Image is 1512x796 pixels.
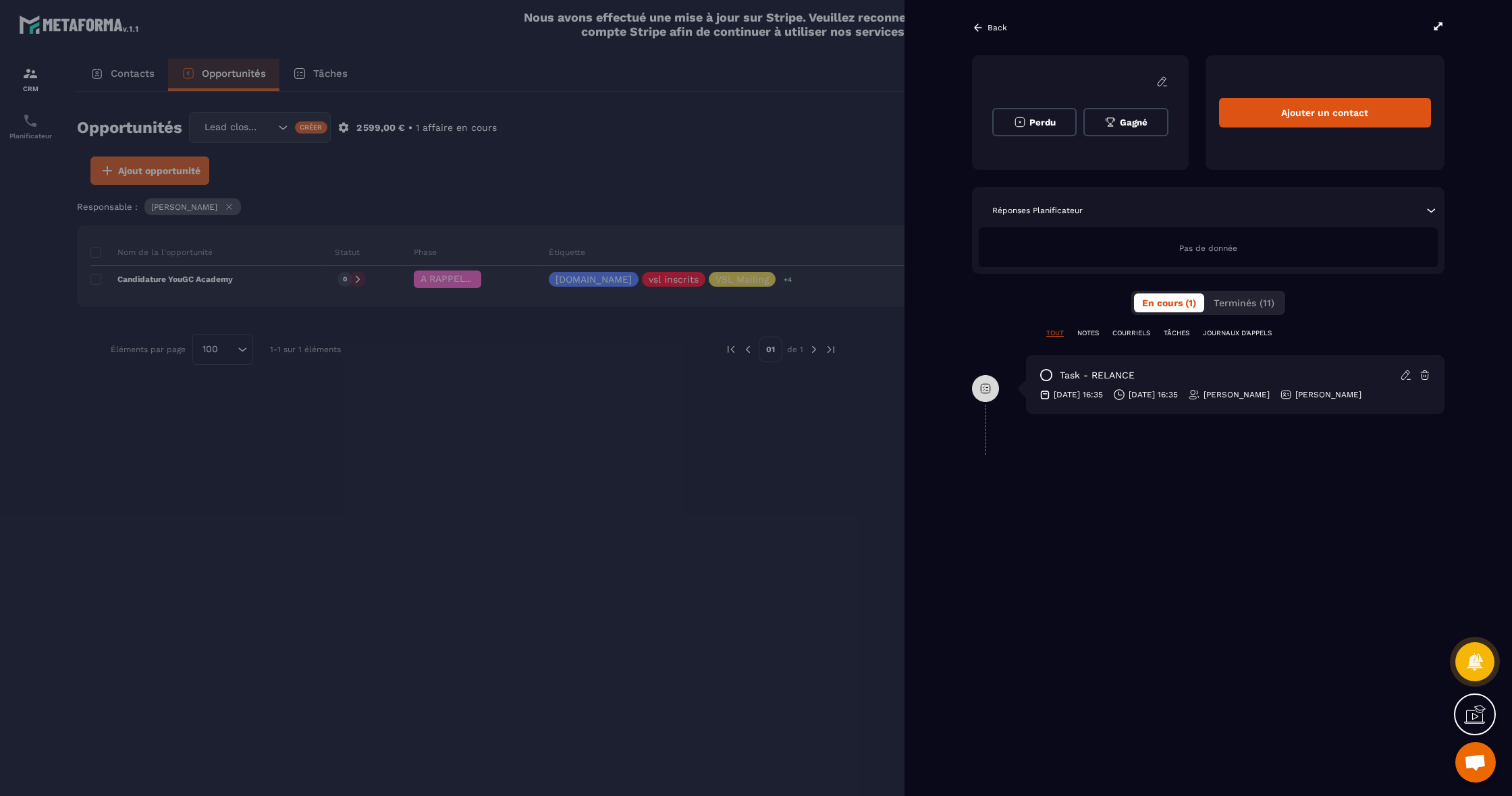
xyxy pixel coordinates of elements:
[1060,369,1135,382] p: task - RELANCE
[1203,329,1272,338] p: JOURNAUX D'APPELS
[992,108,1077,136] button: Perdu
[1054,389,1103,400] p: [DATE] 16:35
[1455,742,1496,783] a: Ouvrir le chat
[1112,329,1150,338] p: COURRIELS
[1219,98,1431,127] div: Ajouter un contact
[1129,389,1178,400] p: [DATE] 16:35
[1204,389,1270,400] p: [PERSON_NAME]
[1046,329,1064,338] p: TOUT
[1295,389,1361,400] p: [PERSON_NAME]
[1134,293,1204,312] button: En cours (1)
[1214,297,1274,308] span: Terminés (11)
[992,205,1083,216] p: Réponses Planificateur
[1179,244,1237,253] span: Pas de donnée
[1164,329,1189,338] p: TÂCHES
[988,23,1007,32] p: Back
[1206,293,1282,312] button: Terminés (11)
[1077,329,1099,338] p: NOTES
[1029,117,1056,127] span: Perdu
[1083,108,1168,136] button: Gagné
[1142,297,1196,308] span: En cours (1)
[1120,117,1147,127] span: Gagné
